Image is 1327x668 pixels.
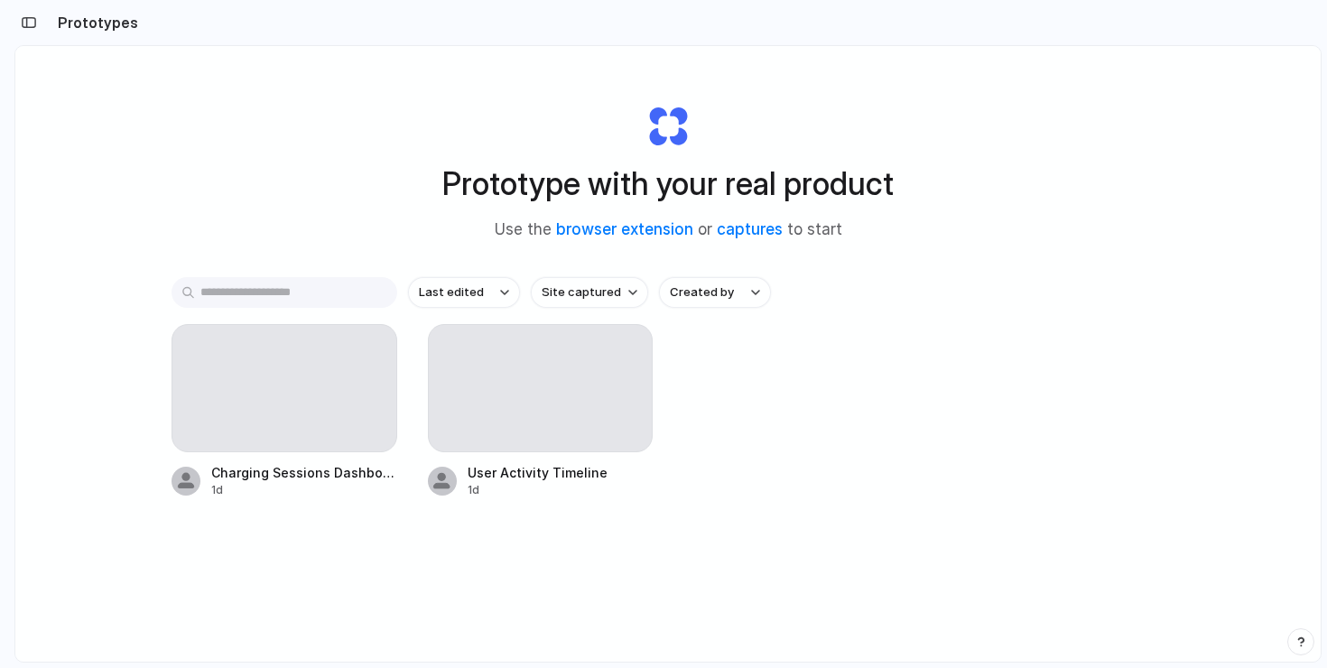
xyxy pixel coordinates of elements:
button: Site captured [531,277,648,308]
span: Created by [670,283,734,302]
h2: Prototypes [51,12,138,33]
a: User Activity Timeline1d [428,324,654,498]
div: 1d [468,482,654,498]
a: Charging Sessions Dashboard1d [172,324,397,498]
span: Last edited [419,283,484,302]
a: captures [717,220,783,238]
button: Created by [659,277,771,308]
span: Charging Sessions Dashboard [211,463,397,482]
span: User Activity Timeline [468,463,654,482]
span: Use the or to start [495,218,842,242]
a: browser extension [556,220,693,238]
h1: Prototype with your real product [442,160,894,208]
button: Last edited [408,277,520,308]
div: 1d [211,482,397,498]
span: Site captured [542,283,621,302]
